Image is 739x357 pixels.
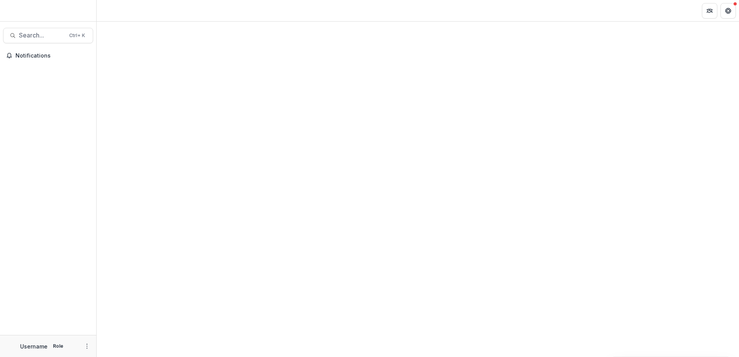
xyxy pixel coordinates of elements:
button: Search... [3,28,93,43]
div: Ctrl + K [68,31,87,40]
button: More [82,342,92,351]
button: Get Help [720,3,736,19]
span: Search... [19,32,65,39]
p: Username [20,342,48,350]
button: Notifications [3,49,93,62]
p: Role [51,343,66,350]
nav: breadcrumb [100,5,133,16]
span: Notifications [15,53,90,59]
button: Partners [702,3,717,19]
